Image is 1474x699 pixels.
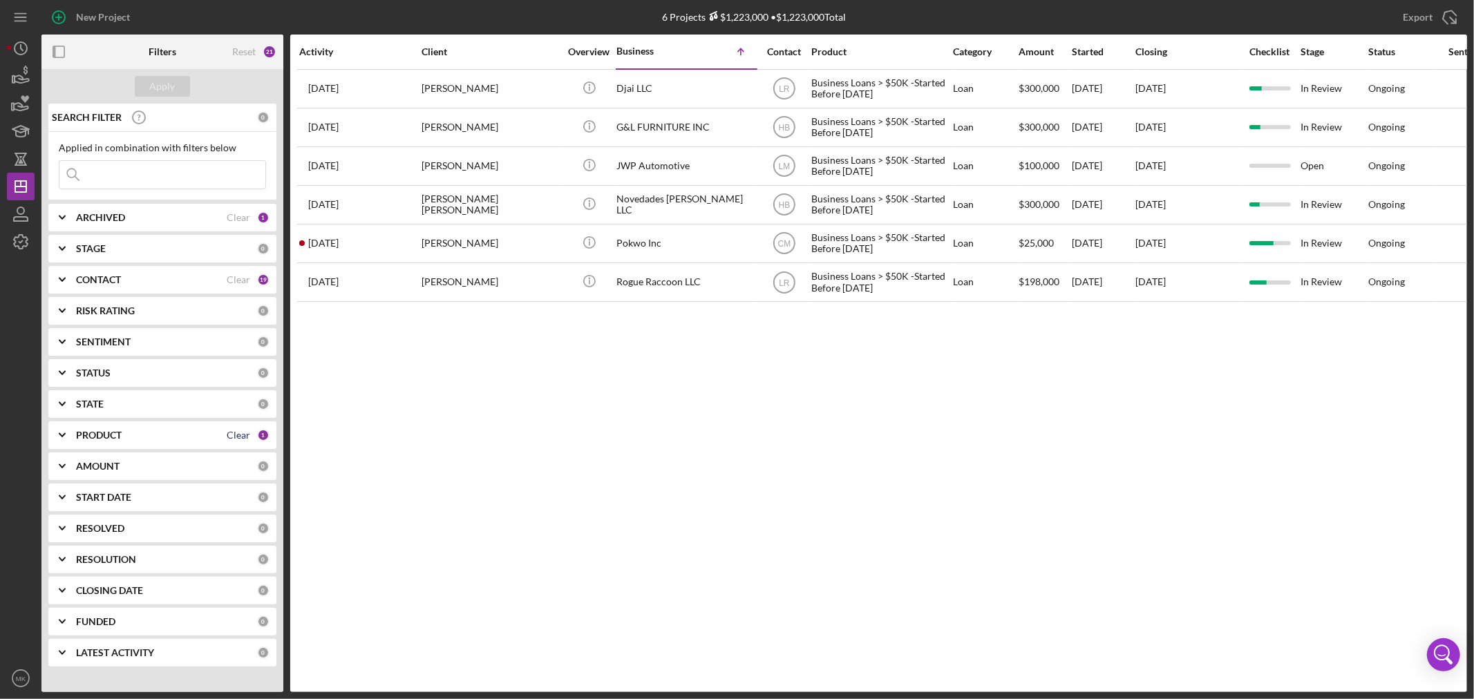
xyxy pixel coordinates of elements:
b: Filters [149,46,176,57]
button: MK [7,664,35,692]
text: LR [779,84,790,94]
div: [DATE] [1072,109,1134,146]
div: 0 [257,522,270,535]
div: Business [616,46,686,57]
div: [DATE] [1072,70,1134,107]
div: Loan [953,264,1017,300]
span: $300,000 [1019,82,1059,94]
div: Client [422,46,560,57]
div: 0 [257,242,270,255]
div: Loan [953,148,1017,184]
div: Category [953,46,1017,57]
div: Loan [953,109,1017,146]
div: 0 [257,367,270,379]
b: LATEST ACTIVITY [76,647,154,658]
div: [PERSON_NAME] [422,264,560,300]
div: Open Intercom Messenger [1427,638,1460,671]
div: Ongoing [1368,122,1405,133]
div: [DATE] [1072,148,1134,184]
div: Ongoing [1368,160,1405,171]
time: 2025-06-25 14:45 [308,160,339,171]
span: $300,000 [1019,121,1059,133]
div: 21 [263,45,276,59]
div: 1 [257,429,270,441]
b: FUNDED [76,616,115,627]
b: RISK RATING [76,305,135,316]
b: CLOSING DATE [76,585,143,596]
time: 2025-07-18 16:27 [308,238,339,249]
div: Apply [150,76,176,97]
div: 19 [257,274,270,286]
div: 0 [257,336,270,348]
div: 0 [257,398,270,410]
div: Pokwo Inc [616,225,755,262]
div: Overview [563,46,615,57]
time: [DATE] [1135,276,1166,287]
div: 0 [257,491,270,504]
div: JWP Automotive [616,148,755,184]
div: 0 [257,584,270,597]
b: SEARCH FILTER [52,112,122,123]
div: Business Loans > $50K -Started Before [DATE] [811,109,949,146]
text: CM [777,239,791,249]
div: 6 Projects • $1,223,000 Total [663,11,847,23]
time: 2025-01-10 19:00 [308,276,339,287]
div: [PERSON_NAME] [422,70,560,107]
div: Ongoing [1368,238,1405,249]
text: HB [778,123,790,133]
div: Business Loans > $50K -Started Before [DATE] [811,148,949,184]
div: In Review [1301,186,1367,223]
time: 2025-06-25 18:19 [308,122,339,133]
div: Rogue Raccoon LLC [616,264,755,300]
div: Novedades [PERSON_NAME] LLC [616,186,755,223]
div: [DATE] [1072,264,1134,300]
time: [DATE] [1135,237,1166,249]
div: Loan [953,225,1017,262]
div: 1 [257,211,270,224]
div: Status [1368,46,1435,57]
b: AMOUNT [76,461,120,472]
div: 0 [257,111,270,124]
div: [PERSON_NAME] [422,148,560,184]
b: SENTIMENT [76,336,131,347]
div: Djai LLC [616,70,755,107]
b: RESOLVED [76,523,124,534]
div: [DATE] [1072,186,1134,223]
div: Applied in combination with filters below [59,142,266,153]
b: STATE [76,399,104,410]
div: Loan [953,70,1017,107]
div: Clear [227,274,250,285]
div: [PERSON_NAME] [422,109,560,146]
div: [PERSON_NAME] [422,225,560,262]
b: STAGE [76,243,106,254]
text: HB [778,200,790,210]
div: [DATE] [1072,225,1134,262]
div: 0 [257,305,270,317]
text: LM [778,162,790,171]
div: Business Loans > $50K -Started Before [DATE] [811,264,949,300]
div: Export [1403,3,1433,31]
span: $25,000 [1019,237,1054,249]
div: Loan [953,186,1017,223]
div: Open [1301,148,1367,184]
text: LR [779,278,790,287]
div: Amount [1019,46,1070,57]
div: Product [811,46,949,57]
div: Ongoing [1368,276,1405,287]
text: MK [16,675,26,682]
b: CONTACT [76,274,121,285]
div: Ongoing [1368,83,1405,94]
b: STATUS [76,367,111,379]
div: Reset [232,46,256,57]
div: 0 [257,615,270,628]
span: $198,000 [1019,276,1059,287]
span: $300,000 [1019,198,1059,210]
button: Apply [135,76,190,97]
div: Business Loans > $50K -Started Before [DATE] [811,186,949,223]
div: [PERSON_NAME] [PERSON_NAME] [422,186,560,223]
b: RESOLUTION [76,554,136,565]
time: [DATE] [1135,121,1166,133]
div: Closing [1135,46,1239,57]
div: Business Loans > $50K -Started Before [DATE] [811,225,949,262]
button: New Project [41,3,144,31]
